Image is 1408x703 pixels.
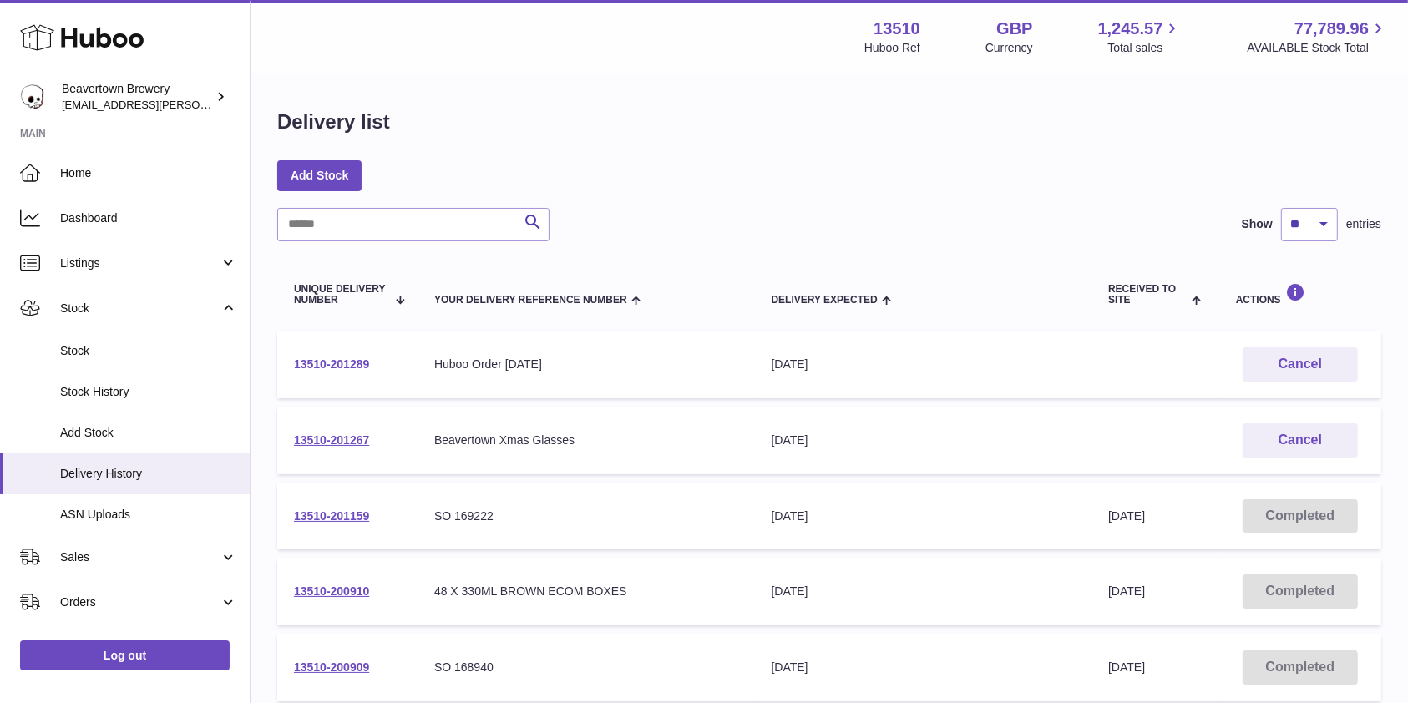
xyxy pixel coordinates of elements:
[60,594,220,610] span: Orders
[277,160,362,190] a: Add Stock
[1247,40,1388,56] span: AVAILABLE Stock Total
[294,660,369,674] a: 13510-200909
[20,84,45,109] img: kit.lowe@beavertownbrewery.co.uk
[864,40,920,56] div: Huboo Ref
[294,584,369,598] a: 13510-200910
[60,210,237,226] span: Dashboard
[1243,347,1358,382] button: Cancel
[1346,216,1381,232] span: entries
[1243,423,1358,458] button: Cancel
[294,509,369,523] a: 13510-201159
[60,466,237,482] span: Delivery History
[60,549,220,565] span: Sales
[60,384,237,400] span: Stock History
[434,660,738,675] div: SO 168940
[294,357,369,371] a: 13510-201289
[1236,283,1365,306] div: Actions
[294,284,387,306] span: Unique Delivery Number
[1108,584,1145,598] span: [DATE]
[772,357,1076,372] div: [DATE]
[20,640,230,670] a: Log out
[996,18,1032,40] strong: GBP
[60,507,237,523] span: ASN Uploads
[434,357,738,372] div: Huboo Order [DATE]
[1098,18,1183,56] a: 1,245.57 Total sales
[434,508,738,524] div: SO 169222
[772,660,1076,675] div: [DATE]
[1108,660,1145,674] span: [DATE]
[772,295,878,306] span: Delivery Expected
[60,343,237,359] span: Stock
[60,425,237,441] span: Add Stock
[62,98,335,111] span: [EMAIL_ADDRESS][PERSON_NAME][DOMAIN_NAME]
[1242,216,1273,232] label: Show
[434,295,627,306] span: Your Delivery Reference Number
[772,584,1076,599] div: [DATE]
[60,301,220,316] span: Stock
[874,18,920,40] strong: 13510
[62,81,212,113] div: Beavertown Brewery
[434,584,738,599] div: 48 X 330ML BROWN ECOM BOXES
[277,109,390,135] h1: Delivery list
[60,255,220,271] span: Listings
[1107,40,1182,56] span: Total sales
[434,432,738,448] div: Beavertown Xmas Glasses
[1247,18,1388,56] a: 77,789.96 AVAILABLE Stock Total
[1294,18,1369,40] span: 77,789.96
[60,165,237,181] span: Home
[772,432,1076,448] div: [DATE]
[1108,284,1188,306] span: Received to Site
[1098,18,1163,40] span: 1,245.57
[772,508,1076,524] div: [DATE]
[294,433,369,447] a: 13510-201267
[1108,509,1145,523] span: [DATE]
[985,40,1033,56] div: Currency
